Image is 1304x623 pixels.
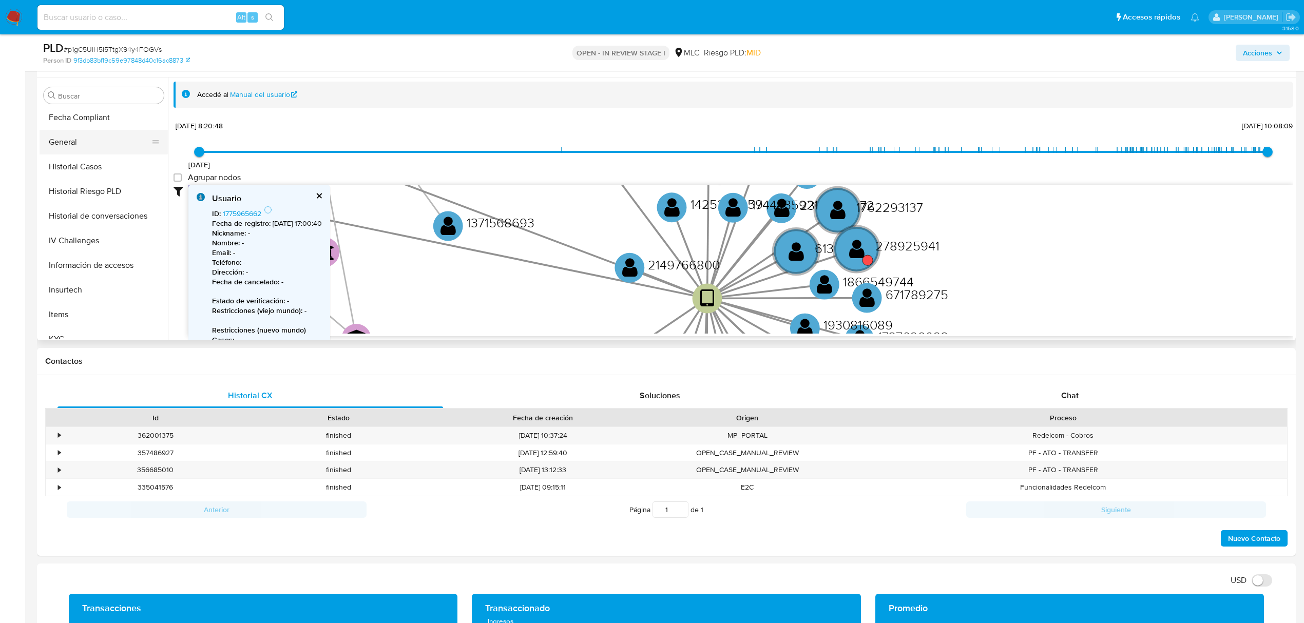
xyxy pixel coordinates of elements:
[725,197,741,218] text: 
[656,461,839,478] div: OPEN_CASE_MANUAL_REVIEW
[878,327,948,345] text: 1737628923
[58,448,61,458] div: •
[752,195,818,213] text: 1744435921
[45,356,1288,366] h1: Contactos
[691,195,763,213] text: 1425265459
[73,56,190,65] a: 9f3db83bf19c59e97848d40c16ac8873
[37,11,284,24] input: Buscar usuario o caso...
[664,196,680,218] text: 
[1061,390,1079,401] span: Chat
[40,228,168,253] button: IV Challenges
[815,239,879,258] text: 613995545
[64,444,247,461] div: 357486927
[856,198,923,216] text: 1762293137
[212,248,322,258] p: -
[64,479,247,496] div: 335041576
[1123,12,1180,23] span: Accesos rápidos
[316,243,335,260] text: 
[58,482,61,492] div: •
[1221,530,1288,547] button: Nuevo Contacto
[1228,531,1280,546] span: Nuevo Contacto
[212,267,322,277] p: -
[656,444,839,461] div: OPEN_CASE_MANUAL_REVIEW
[247,444,430,461] div: finished
[622,257,638,278] text: 
[212,219,322,228] p: [DATE] 17:00:40
[64,44,162,54] span: # p1gC5UlH5I5TtgX94y4FOGVs
[212,238,322,248] p: -
[230,90,298,100] a: Manual del usuario
[430,444,656,461] div: [DATE] 12:59:40
[40,327,168,352] button: KYC
[40,105,168,130] button: Fecha Compliant
[212,305,302,316] b: Restricciones (viejo mundo) :
[58,91,160,101] input: Buscar
[315,192,322,199] button: cerrar
[212,335,234,345] b: Casos :
[71,413,240,423] div: Id
[64,427,247,444] div: 362001375
[247,461,430,478] div: finished
[789,240,804,262] text: 
[212,258,322,267] p: -
[886,285,948,304] text: 671789275
[859,287,875,308] text: 
[674,47,700,59] div: MLC
[817,274,832,295] text: 
[212,335,322,345] p: -
[648,255,720,274] text: 2149766800
[64,461,247,478] div: 356685010
[843,272,914,290] text: 1866549744
[437,413,648,423] div: Fecha de creación
[67,501,367,518] button: Anterior
[40,154,168,179] button: Historial Casos
[43,40,64,56] b: PLD
[212,193,322,204] div: Usuario
[1282,24,1299,32] span: 3.158.0
[640,390,680,401] span: Soluciones
[1224,12,1282,22] p: valentina.fiuri@mercadolibre.com
[212,306,322,316] p: -
[800,196,874,214] text: 2303802472
[40,179,168,204] button: Historial Riesgo PLD
[1236,45,1290,61] button: Acciones
[663,413,832,423] div: Origen
[58,431,61,440] div: •
[237,12,245,22] span: Alt
[467,213,534,232] text: 1371568693
[228,390,273,401] span: Historial CX
[174,173,182,182] input: Agrupar nodos
[254,413,423,423] div: Estado
[188,172,241,183] span: Agrupar nodos
[629,501,703,518] span: Página de
[259,10,280,25] button: search-icon
[212,277,279,287] b: Fecha de cancelado :
[348,329,367,346] text: 
[746,47,761,59] span: MID
[704,47,761,59] span: Riesgo PLD:
[212,257,241,267] b: Teléfono :
[212,238,240,248] b: Nombre :
[656,479,839,496] div: E2C
[830,199,846,221] text: 
[1191,13,1199,22] a: Notificaciones
[774,197,790,219] text: 
[212,247,231,258] b: Email :
[40,130,160,154] button: General
[701,504,703,515] span: 1
[823,316,893,334] text: 1930816089
[656,427,839,444] div: MP_PORTAL
[966,501,1266,518] button: Siguiente
[40,204,168,228] button: Historial de conversaciones
[247,479,430,496] div: finished
[1242,121,1293,131] span: [DATE] 10:08:09
[197,90,228,100] span: Accedé al
[212,218,271,228] b: Fecha de registro :
[212,228,322,238] p: -
[212,277,322,287] p: -
[188,160,210,170] span: [DATE]
[212,267,244,277] b: Dirección :
[43,56,71,65] b: Person ID
[223,208,261,219] a: 1775965662
[251,12,254,22] span: s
